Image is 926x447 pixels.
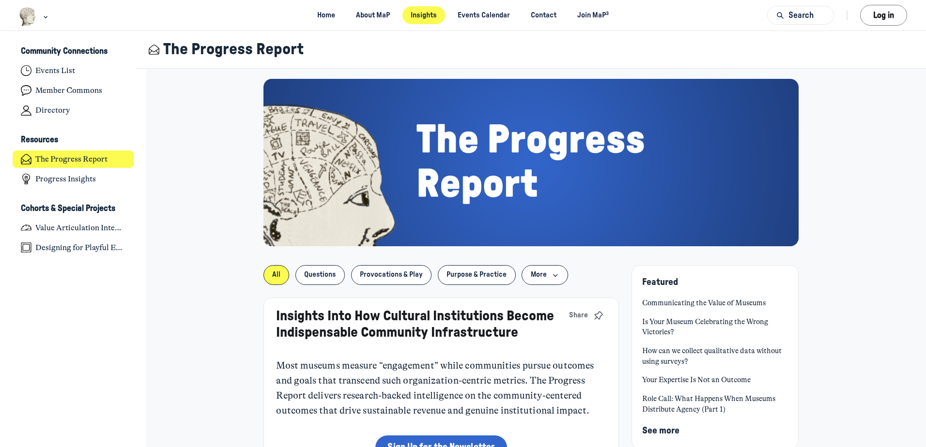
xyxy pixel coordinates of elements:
button: ResourcesCollapse space [13,132,134,149]
button: Cohorts & Special ProjectsCollapse space [13,200,134,217]
a: Is Your Museum Celebrating the Wrong Victories? [642,317,787,338]
a: Contact [523,6,565,24]
span: See more [642,426,679,435]
span: More [531,269,559,280]
h3: Cohorts & Special Projects [21,204,115,214]
button: Search [767,6,834,25]
h3: Resources [21,135,58,145]
img: Museums as Progress logo [19,7,37,26]
a: About MaP [348,6,399,24]
a: Insights [402,6,446,24]
h1: The Progress Report [163,40,304,59]
span: Share [569,310,588,321]
h4: Directory [35,105,70,115]
button: Purpose & Practice [438,265,516,285]
a: Join MaP³ [569,6,617,24]
button: Questions [295,265,345,285]
header: Page Header [136,31,926,69]
a: How can we collect qualitative data without using surveys? [642,346,787,367]
a: Your Expertise Is Not an Outcome [642,375,787,386]
span: Provocations & Play [360,271,423,278]
button: Share [567,308,590,323]
a: Events List [13,62,134,80]
span: Featured [642,278,678,287]
button: More [522,265,568,285]
a: Designing for Playful Engagement [13,238,134,256]
h3: Community Connections [21,46,108,57]
a: Events Calendar [449,6,519,24]
button: Community ConnectionsCollapse space [13,44,134,60]
button: Provocations & Play [351,265,432,285]
a: Member Commons [13,82,134,100]
h4: Progress Insights [35,174,96,184]
h4: Designing for Playful Engagement [35,243,125,253]
h4: Value Articulation Intensive (Cultural Leadership Lab) [35,223,125,233]
h4: The Progress Report [35,154,108,164]
a: Value Articulation Intensive (Cultural Leadership Lab) [13,219,134,237]
p: Most museums measure “engagement” while communities pursue outcomes and goals that transcend such... [276,358,606,418]
button: All [263,265,290,285]
span: All [272,271,280,278]
span: Questions [304,271,336,278]
a: Insights Into How Cultural Institutions Become Indispensable Community Infrastructure [276,309,554,340]
a: The Progress Report [13,150,134,168]
span: Purpose & Practice [447,271,507,278]
h4: Events List [35,66,75,75]
a: Communicating the Value of Museums [642,298,787,309]
a: Progress Insights [13,170,134,188]
button: Museums as Progress logo [19,6,50,27]
button: See more [642,423,679,438]
a: Role Call: What Happens When Museums Distribute Agency (Part 1) [642,394,787,415]
h4: Member Commons [35,86,102,95]
a: Home [309,6,343,24]
a: Directory [13,102,134,119]
button: Log in [860,5,907,26]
